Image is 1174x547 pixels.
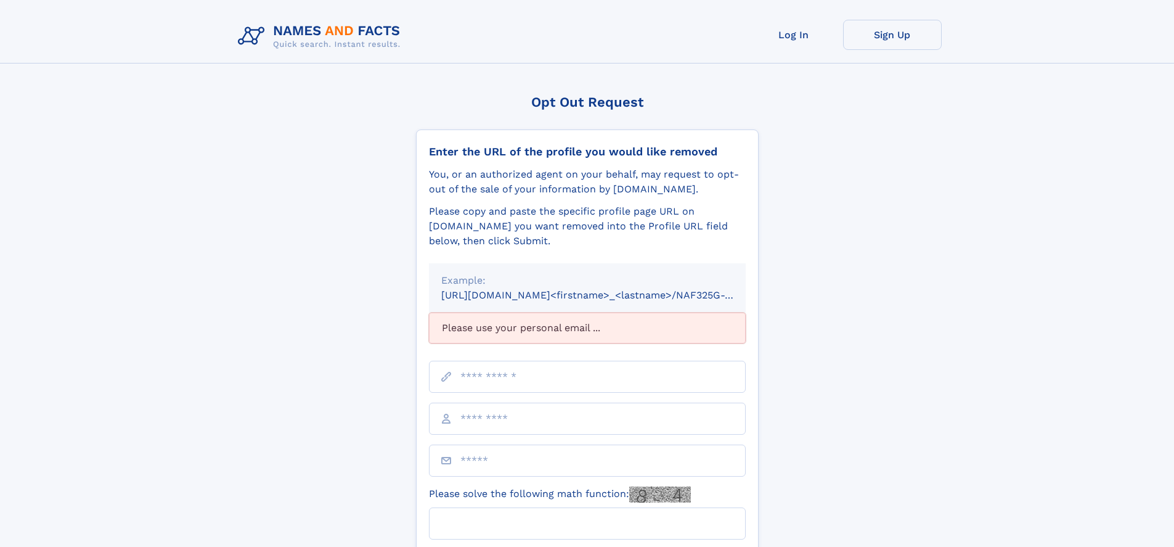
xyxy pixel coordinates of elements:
label: Please solve the following math function: [429,487,691,503]
a: Log In [744,20,843,50]
small: [URL][DOMAIN_NAME]<firstname>_<lastname>/NAF325G-xxxxxxxx [441,289,769,301]
div: Please use your personal email ... [429,313,746,343]
div: Example: [441,273,733,288]
a: Sign Up [843,20,942,50]
div: Please copy and paste the specific profile page URL on [DOMAIN_NAME] you want removed into the Pr... [429,204,746,249]
div: Opt Out Request [416,94,759,110]
img: Logo Names and Facts [233,20,410,53]
div: You, or an authorized agent on your behalf, may request to opt-out of the sale of your informatio... [429,167,746,197]
div: Enter the URL of the profile you would like removed [429,145,746,158]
